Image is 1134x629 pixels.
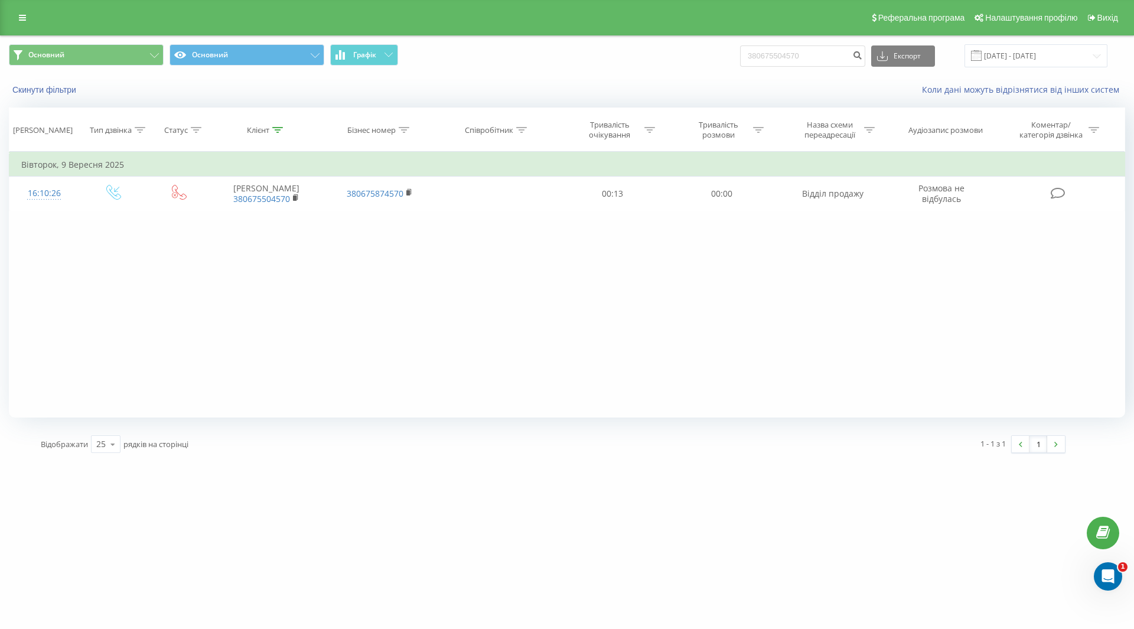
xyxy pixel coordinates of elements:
div: Клієнт [247,125,269,135]
span: Вихід [1097,13,1118,22]
div: 25 [96,438,106,450]
button: Основний [170,44,324,66]
td: 00:00 [667,177,775,211]
button: Скинути фільтри [9,84,82,95]
a: 1 [1029,436,1047,452]
td: [PERSON_NAME] [210,177,323,211]
div: Бізнес номер [347,125,396,135]
span: 1 [1118,562,1128,572]
div: Тривалість розмови [687,120,750,140]
div: Співробітник [465,125,513,135]
span: Основний [28,50,64,60]
div: Коментар/категорія дзвінка [1016,120,1086,140]
span: Відображати [41,439,88,449]
button: Графік [330,44,398,66]
span: Реферальна програма [878,13,965,22]
span: рядків на сторінці [123,439,188,449]
div: Статус [164,125,188,135]
iframe: Intercom live chat [1094,562,1122,591]
span: Розмова не відбулась [918,182,964,204]
span: Графік [353,51,376,59]
div: Тривалість очікування [578,120,641,140]
input: Пошук за номером [740,45,865,67]
div: Назва схеми переадресації [798,120,861,140]
div: [PERSON_NAME] [13,125,73,135]
div: 16:10:26 [21,182,67,205]
button: Експорт [871,45,935,67]
span: Налаштування профілю [985,13,1077,22]
td: Вівторок, 9 Вересня 2025 [9,153,1125,177]
div: 1 - 1 з 1 [980,438,1006,449]
div: Аудіозапис розмови [908,125,983,135]
td: 00:13 [558,177,667,211]
button: Основний [9,44,164,66]
div: Тип дзвінка [90,125,132,135]
td: Відділ продажу [776,177,889,211]
a: 380675874570 [347,188,403,199]
a: Коли дані можуть відрізнятися вiд інших систем [922,84,1125,95]
a: 380675504570 [233,193,290,204]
